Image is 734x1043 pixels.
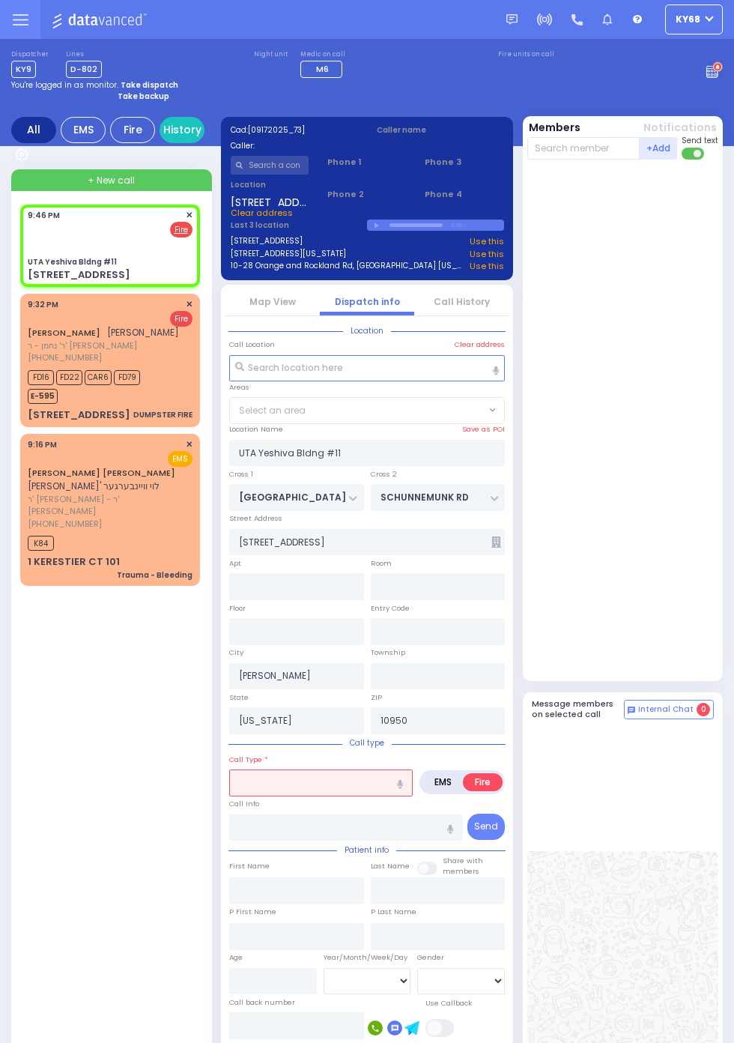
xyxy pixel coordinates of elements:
[231,124,358,136] label: Cad:
[160,117,204,143] a: History
[434,295,490,308] a: Call History
[316,63,329,75] span: M6
[175,224,188,235] u: Fire
[186,209,192,222] span: ✕
[455,339,505,350] label: Clear address
[28,267,130,282] div: [STREET_ADDRESS]
[28,493,188,518] span: ר' [PERSON_NAME] - ר' [PERSON_NAME]
[425,156,503,169] span: Phone 3
[498,50,554,59] label: Fire units on call
[628,707,635,714] img: comment-alt.png
[229,513,282,524] label: Street Address
[343,325,391,336] span: Location
[61,117,106,143] div: EMS
[506,14,518,25] img: message.svg
[229,603,246,614] label: Floor
[231,207,293,219] span: Clear address
[28,370,54,385] span: FD16
[682,135,718,146] span: Send text
[229,799,259,809] label: Call Info
[231,195,309,207] span: [STREET_ADDRESS]
[229,861,270,871] label: First Name
[121,79,178,91] strong: Take dispatch
[231,260,465,273] a: 10-28 Orange and Rockland Rd, [GEOGRAPHIC_DATA] [US_STATE]
[52,10,151,29] img: Logo
[335,295,400,308] a: Dispatch info
[665,4,723,34] button: ky68
[11,117,56,143] div: All
[229,339,275,350] label: Call Location
[231,235,303,248] a: [STREET_ADDRESS]
[697,703,710,716] span: 0
[28,480,160,492] span: [PERSON_NAME]' לוי וויינבערגער
[229,355,505,382] input: Search location here
[324,952,411,963] div: Year/Month/Week/Day
[371,692,382,703] label: ZIP
[114,370,140,385] span: FD79
[470,248,504,261] a: Use this
[377,124,504,136] label: Caller name
[254,50,288,59] label: Night unit
[532,699,625,719] h5: Message members on selected call
[371,469,397,480] label: Cross 2
[462,424,505,435] label: Save as POI
[470,235,504,248] a: Use this
[28,518,102,530] span: [PHONE_NUMBER]
[168,451,192,467] span: EMS
[229,952,243,963] label: Age
[229,907,276,917] label: P First Name
[11,61,36,78] span: KY9
[28,408,130,423] div: [STREET_ADDRESS]
[371,907,416,917] label: P Last Name
[640,137,677,160] button: +Add
[28,339,179,352] span: ר' נחמן - ר' [PERSON_NAME]
[371,558,392,569] label: Room
[342,737,392,749] span: Call type
[248,124,305,136] span: [09172025_73]
[422,773,464,791] label: EMS
[28,536,54,551] span: K84
[327,156,406,169] span: Phone 1
[463,773,503,791] label: Fire
[229,469,253,480] label: Cross 1
[28,439,57,450] span: 9:16 PM
[229,424,283,435] label: Location Name
[229,382,249,393] label: Areas
[231,179,309,190] label: Location
[117,569,192,581] div: Trauma - Bleeding
[624,700,714,719] button: Internal Chat 0
[337,844,396,856] span: Patient info
[231,220,368,231] label: Last 3 location
[88,174,135,187] span: + New call
[11,50,49,59] label: Dispatcher
[110,117,155,143] div: Fire
[231,140,358,151] label: Caller:
[56,370,82,385] span: FD22
[425,998,472,1009] label: Use Callback
[425,188,503,201] span: Phone 4
[529,120,580,136] button: Members
[28,256,117,267] div: UTA Yeshiva Bldng #11
[229,558,241,569] label: Apt
[229,997,295,1008] label: Call back number
[443,866,479,876] span: members
[170,311,192,327] span: Fire
[229,692,249,703] label: State
[231,248,346,261] a: [STREET_ADDRESS][US_STATE]
[638,704,694,715] span: Internal Chat
[229,755,268,765] label: Call Type *
[28,467,175,479] a: [PERSON_NAME] [PERSON_NAME]
[85,370,112,385] span: CAR6
[527,137,640,160] input: Search member
[371,647,405,658] label: Township
[28,210,60,221] span: 9:46 PM
[28,299,58,310] span: 9:32 PM
[239,404,306,417] span: Select an area
[682,146,706,161] label: Turn off text
[11,79,118,91] span: You're logged in as monitor.
[66,61,102,78] span: D-802
[107,326,179,339] span: [PERSON_NAME]
[118,91,169,102] strong: Take backup
[300,50,347,59] label: Medic on call
[229,647,243,658] label: City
